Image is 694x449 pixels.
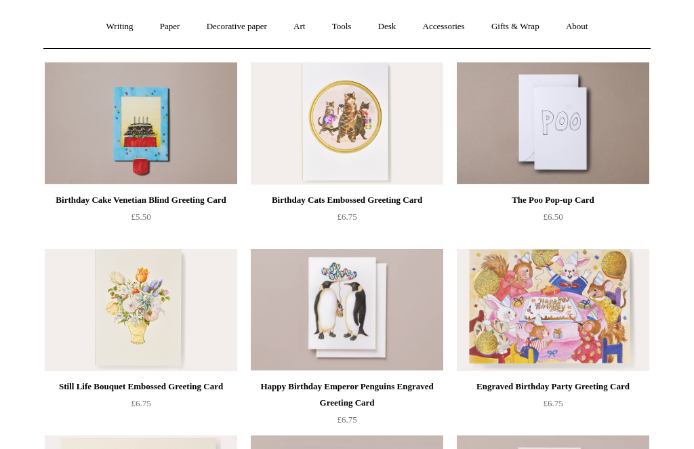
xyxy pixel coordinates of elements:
a: Happy Birthday Emperor Penguins Engraved Greeting Card £6.75 [251,378,443,434]
img: Still Life Bouquet Embossed Greeting Card [45,249,237,371]
a: Gifts & Wrap [479,9,552,45]
div: The Poo Pop-up Card [460,192,646,208]
div: Birthday Cake Venetian Blind Greeting Card [48,192,234,208]
div: Still Life Bouquet Embossed Greeting Card [48,378,234,395]
span: £5.50 [131,212,150,222]
a: Engraved Birthday Party Greeting Card £6.75 [457,378,649,434]
a: Still Life Bouquet Embossed Greeting Card Still Life Bouquet Embossed Greeting Card [45,249,237,371]
a: Birthday Cats Embossed Greeting Card Birthday Cats Embossed Greeting Card [251,62,443,184]
a: The Poo Pop-up Card £6.50 [457,192,649,248]
span: £6.75 [131,398,150,408]
a: Happy Birthday Emperor Penguins Engraved Greeting Card Happy Birthday Emperor Penguins Engraved G... [251,249,443,371]
span: £6.75 [543,398,563,408]
div: Happy Birthday Emperor Penguins Engraved Greeting Card [254,378,440,411]
a: Birthday Cats Embossed Greeting Card £6.75 [251,192,443,248]
div: Birthday Cats Embossed Greeting Card [254,192,440,208]
div: Engraved Birthday Party Greeting Card [460,378,646,395]
a: Art [281,9,317,45]
a: Birthday Cake Venetian Blind Greeting Card £5.50 [45,192,237,248]
img: The Poo Pop-up Card [457,62,649,184]
img: Engraved Birthday Party Greeting Card [457,249,649,371]
a: About [554,9,600,45]
a: Accessories [411,9,477,45]
a: Paper [148,9,192,45]
a: Birthday Cake Venetian Blind Greeting Card Birthday Cake Venetian Blind Greeting Card [45,62,237,184]
a: Tools [320,9,364,45]
img: Happy Birthday Emperor Penguins Engraved Greeting Card [251,249,443,371]
span: £6.50 [543,212,563,222]
a: Still Life Bouquet Embossed Greeting Card £6.75 [45,378,237,434]
span: £6.75 [337,212,356,222]
a: Decorative paper [195,9,279,45]
a: Engraved Birthday Party Greeting Card Engraved Birthday Party Greeting Card [457,249,649,371]
img: Birthday Cake Venetian Blind Greeting Card [45,62,237,184]
img: Birthday Cats Embossed Greeting Card [251,62,443,184]
a: Desk [366,9,409,45]
span: £6.75 [337,414,356,425]
a: Writing [94,9,146,45]
a: The Poo Pop-up Card The Poo Pop-up Card [457,62,649,184]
